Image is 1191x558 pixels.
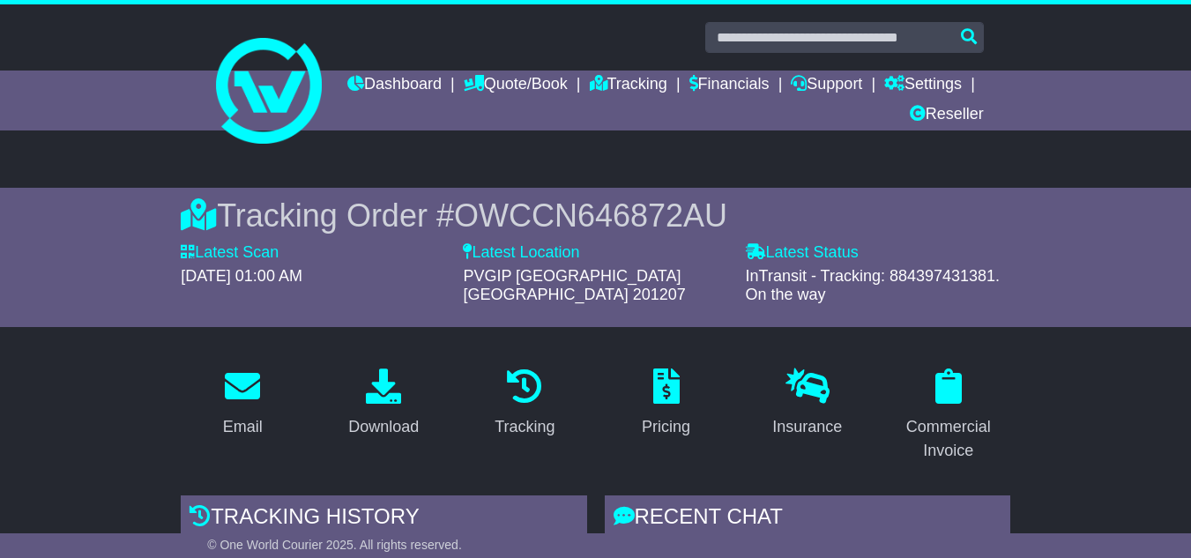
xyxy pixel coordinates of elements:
[887,362,1010,469] a: Commercial Invoice
[772,415,842,439] div: Insurance
[463,243,579,263] label: Latest Location
[347,71,442,100] a: Dashboard
[791,71,862,100] a: Support
[630,362,702,445] a: Pricing
[181,243,279,263] label: Latest Scan
[223,415,263,439] div: Email
[181,495,586,543] div: Tracking history
[590,71,667,100] a: Tracking
[348,415,419,439] div: Download
[605,495,1010,543] div: RECENT CHAT
[495,415,555,439] div: Tracking
[746,243,859,263] label: Latest Status
[212,362,274,445] a: Email
[181,197,1010,234] div: Tracking Order #
[181,267,302,285] span: [DATE] 01:00 AM
[464,71,568,100] a: Quote/Book
[337,362,430,445] a: Download
[910,100,984,130] a: Reseller
[884,71,962,100] a: Settings
[761,362,853,445] a: Insurance
[483,362,566,445] a: Tracking
[689,71,770,100] a: Financials
[746,267,1001,304] span: InTransit - Tracking: 884397431381. On the way
[898,415,999,463] div: Commercial Invoice
[642,415,690,439] div: Pricing
[207,538,462,552] span: © One World Courier 2025. All rights reserved.
[463,267,685,304] span: PVGIP [GEOGRAPHIC_DATA] [GEOGRAPHIC_DATA] 201207
[454,197,727,234] span: OWCCN646872AU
